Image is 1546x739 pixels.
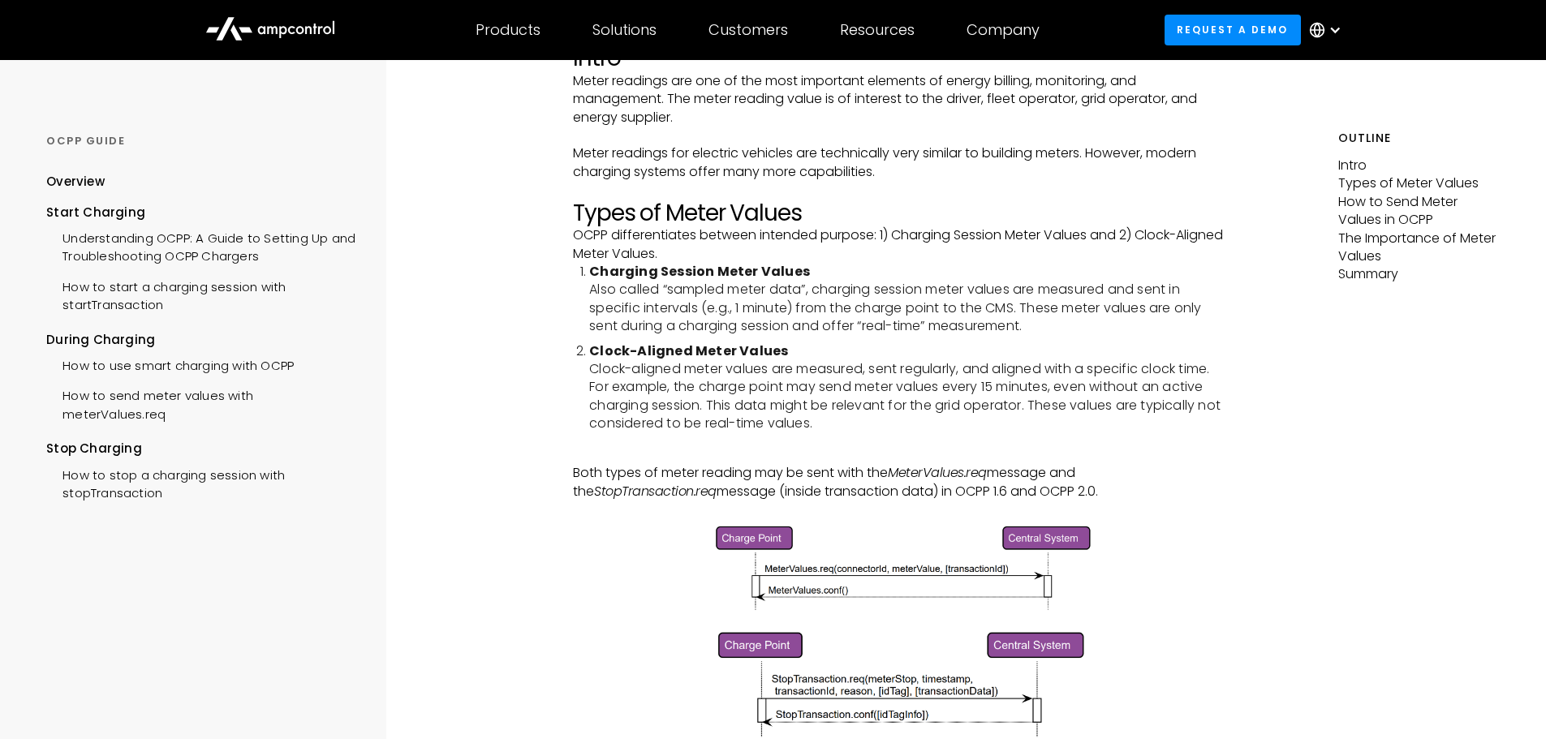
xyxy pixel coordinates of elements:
[476,21,540,39] div: Products
[967,21,1040,39] div: Company
[704,518,1098,616] img: OCPP MeterValues.req message
[589,263,1229,336] li: Also called “sampled meter data”, charging session meter values are measured and sent in specific...
[46,221,355,270] a: Understanding OCPP: A Guide to Setting Up and Troubleshooting OCPP Chargers
[46,331,355,349] div: During Charging
[46,379,355,428] a: How to send meter values with meterValues.req
[1338,230,1500,266] p: The Importance of Meter Values
[46,204,355,221] div: Start Charging
[592,21,657,39] div: Solutions
[46,349,294,379] a: How to use smart charging with OCPP
[589,342,788,360] strong: Clock-Aligned Meter Values
[840,21,915,39] div: Resources
[46,173,105,203] a: Overview
[1165,15,1301,45] a: Request a demo
[573,200,1229,227] h2: Types of Meter Values
[1338,130,1500,147] h5: Outline
[573,226,1229,263] p: OCPP differentiates between intended purpose: 1) Charging Session Meter Values and 2) Clock-Align...
[573,144,1229,181] p: Meter readings for electric vehicles are technically very similar to building meters. However, mo...
[589,262,810,281] strong: Charging Session Meter Values
[594,482,717,501] em: StopTransaction.req
[1338,157,1500,174] p: Intro
[1338,265,1500,283] p: Summary
[573,464,1229,501] p: Both types of meter reading may be sent with the message and the message (inside transaction data...
[888,463,987,482] em: MeterValues.req
[708,21,788,39] div: Customers
[46,440,355,458] div: Stop Charging
[46,173,105,191] div: Overview
[573,72,1229,127] p: Meter readings are one of the most important elements of energy billing, monitoring, and manageme...
[573,127,1229,144] p: ‍
[589,342,1229,433] li: Clock-aligned meter values are measured, sent regularly, and aligned with a specific clock time. ...
[46,134,355,148] div: OCPP GUIDE
[46,458,355,507] a: How to stop a charging session with stopTransaction
[573,446,1229,464] p: ‍
[1338,174,1500,192] p: Types of Meter Values
[1338,193,1500,230] p: How to Send Meter Values in OCPP
[573,501,1229,518] p: ‍
[46,270,355,319] a: How to start a charging session with startTransaction
[573,181,1229,199] p: ‍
